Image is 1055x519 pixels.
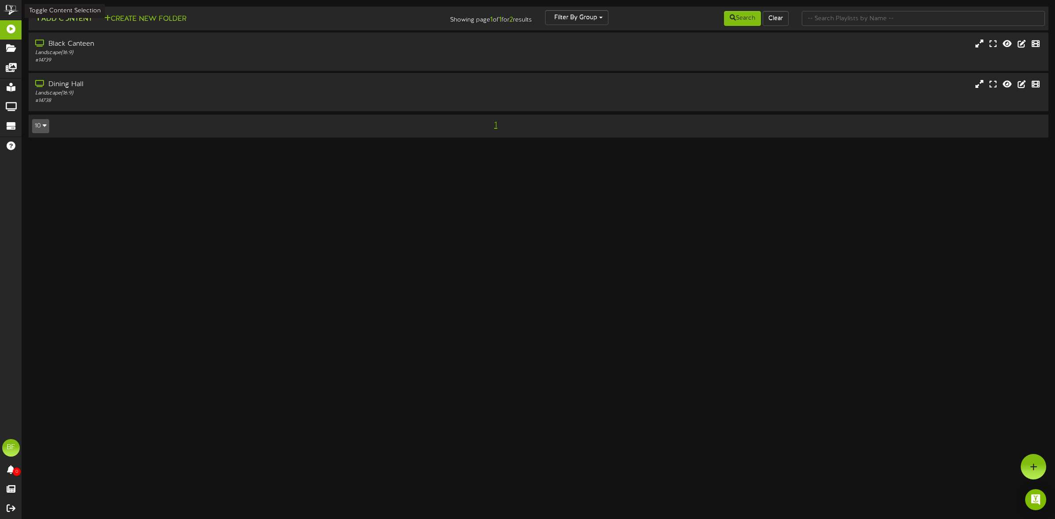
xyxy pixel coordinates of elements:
strong: 2 [509,16,513,24]
div: BF [2,439,20,457]
button: 10 [32,119,49,133]
button: Filter By Group [545,10,608,25]
div: Landscape ( 16:9 ) [35,90,447,97]
input: -- Search Playlists by Name -- [802,11,1045,26]
div: Black Canteen [35,39,447,49]
strong: 1 [499,16,502,24]
div: Showing page of for results [367,10,538,25]
div: # 14739 [35,57,447,64]
button: Clear [763,11,789,26]
button: Search [724,11,761,26]
button: Add Content [32,14,95,25]
span: 0 [13,468,21,476]
div: # 14738 [35,97,447,105]
button: Create New Folder [102,14,189,25]
div: Dining Hall [35,80,447,90]
div: Landscape ( 16:9 ) [35,49,447,57]
strong: 1 [490,16,493,24]
div: Open Intercom Messenger [1025,489,1046,510]
span: 1 [492,120,499,130]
